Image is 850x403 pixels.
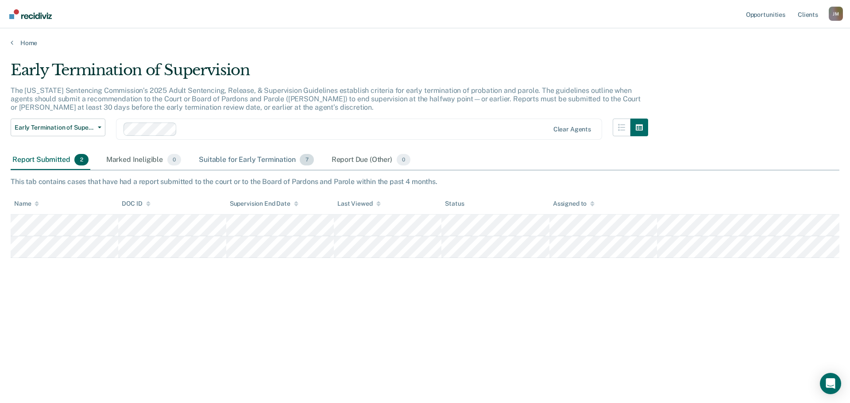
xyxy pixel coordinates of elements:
div: Marked Ineligible0 [104,150,183,170]
p: The [US_STATE] Sentencing Commission’s 2025 Adult Sentencing, Release, & Supervision Guidelines e... [11,86,641,111]
div: This tab contains cases that have had a report submitted to the court or to the Board of Pardons ... [11,177,839,186]
span: 0 [397,154,410,165]
div: Clear agents [553,126,591,133]
div: Report Due (Other)0 [330,150,412,170]
span: Early Termination of Supervision [15,124,94,131]
button: Profile dropdown button [829,7,843,21]
div: Open Intercom Messenger [820,373,841,394]
a: Home [11,39,839,47]
span: 2 [74,154,88,165]
div: Supervision End Date [230,200,298,207]
div: Report Submitted2 [11,150,90,170]
button: Early Termination of Supervision [11,119,105,136]
div: Last Viewed [337,200,380,207]
div: Assigned to [553,200,595,207]
div: Suitable for Early Termination7 [197,150,315,170]
span: 7 [300,154,313,165]
div: J M [829,7,843,21]
div: DOC ID [122,200,150,207]
img: Recidiviz [9,9,52,19]
div: Name [14,200,39,207]
span: 0 [167,154,181,165]
div: Early Termination of Supervision [11,61,648,86]
div: Status [445,200,464,207]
